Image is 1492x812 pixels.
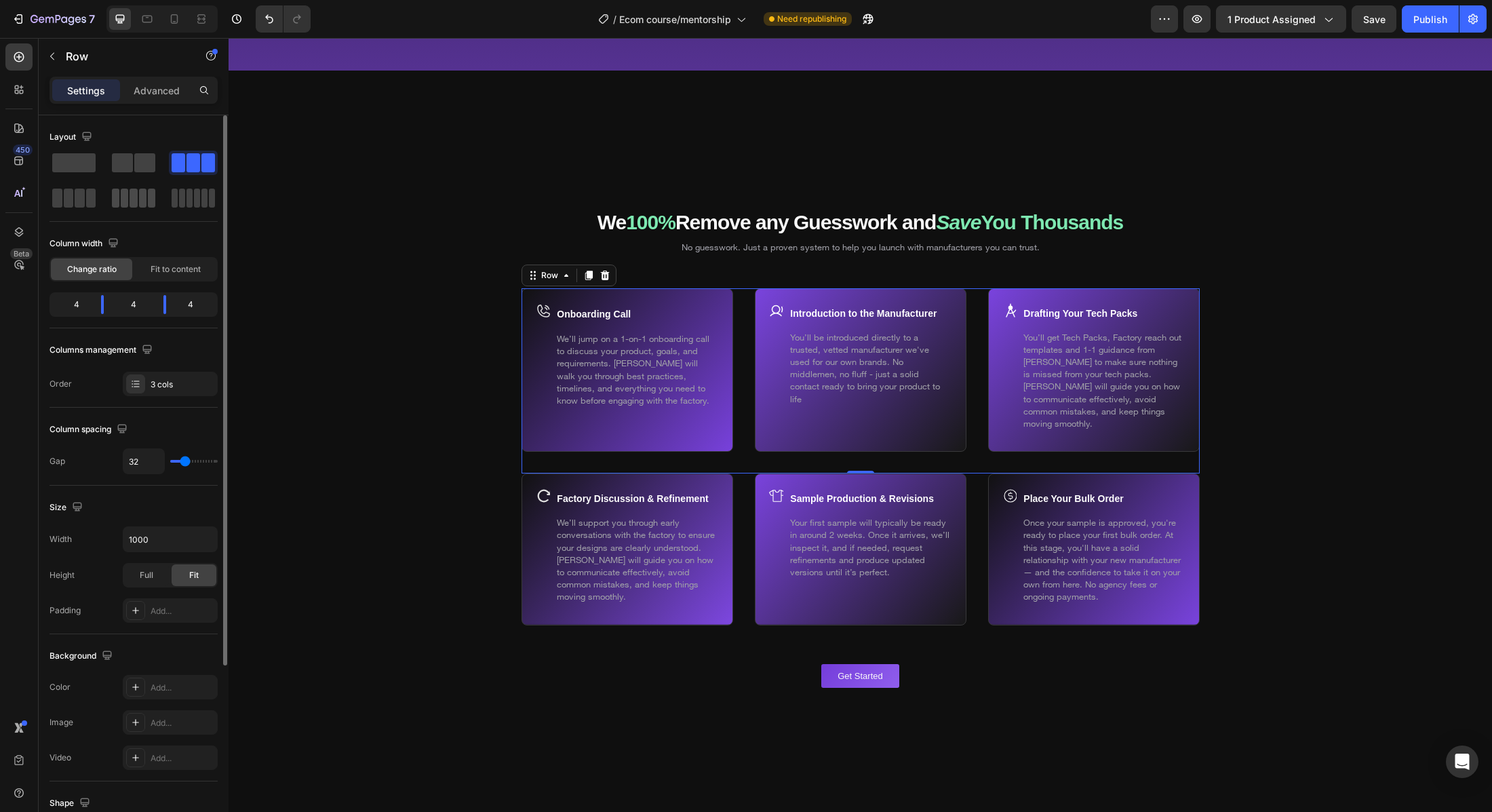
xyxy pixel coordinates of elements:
[795,479,952,564] span: Once your sample is approved, you're ready to place your first bulk order. At this stage, you'll ...
[50,378,72,390] div: Order
[151,682,214,694] div: Add...
[50,604,81,617] div: Padding
[707,173,752,195] i: Save
[795,270,909,281] strong: Drafting Your Tech Packs
[151,752,214,765] div: Add...
[50,235,121,253] div: Column width
[66,48,181,64] p: Row
[328,455,479,466] strong: Factory Discussion & Refinement
[50,341,155,360] div: Columns management
[619,12,731,26] span: Ecom course/mentorship
[67,83,105,98] p: Settings
[562,479,721,539] span: Your first sample will typically be ready in around 2 weeks. Once it arrives, we’ll inspect it, a...
[593,626,670,651] a: Get Started
[50,569,75,581] div: Height
[310,231,332,244] div: Row
[67,263,117,275] span: Change ratio
[795,294,953,391] span: You’ll get Tech Packs, Factory reach out templates and 1-1 guidance from [PERSON_NAME] to make su...
[52,295,90,314] div: 4
[328,271,402,282] strong: Onboarding Call
[50,716,73,729] div: Image
[50,533,72,545] div: Width
[89,11,95,27] p: 7
[134,83,180,98] p: Advanced
[123,449,164,473] input: Auto
[123,527,217,552] input: Auto
[151,605,214,617] div: Add...
[5,5,101,33] button: 7
[1413,12,1447,26] div: Publish
[50,647,115,665] div: Background
[115,295,153,314] div: 4
[1216,5,1346,33] button: 1 product assigned
[151,379,214,391] div: 3 cols
[151,717,214,729] div: Add...
[562,270,708,281] strong: Introduction to the Manufacturer
[50,128,95,147] div: Layout
[229,38,1492,812] iframe: Design area
[397,173,447,195] span: 100%
[151,263,201,275] span: Fit to content
[1446,746,1478,778] div: Open Intercom Messenger
[50,499,85,517] div: Size
[50,455,65,467] div: Gap
[1363,14,1386,25] span: Save
[13,144,33,155] div: 450
[50,752,71,764] div: Video
[328,479,486,564] span: We’ll support you through early conversations with the factory to ensure your designs are clearly...
[1228,12,1316,26] span: 1 product assigned
[562,455,705,466] strong: Sample Production & Revisions
[177,295,215,314] div: 4
[562,294,711,366] span: You’ll be introduced directly to a trusted, vetted manufacturer we've used for our own brands. No...
[328,295,481,368] span: We’ll jump on a 1-on-1 onboarding call to discuss your product, goals, and requirements. [PERSON_...
[1402,5,1459,33] button: Publish
[613,12,616,26] span: /
[50,681,71,693] div: Color
[609,632,654,645] p: Get Started
[777,13,846,25] span: Need republishing
[1352,5,1396,33] button: Save
[10,248,33,259] div: Beta
[453,204,811,214] span: No guesswork. Just a proven system to help you launch with manufacturers you can trust.
[707,173,895,195] span: You Thousands
[256,5,311,33] div: Undo/Redo
[189,569,199,581] span: Fit
[795,455,895,466] strong: Place Your Bulk Order
[50,421,130,439] div: Column spacing
[140,569,153,581] span: Full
